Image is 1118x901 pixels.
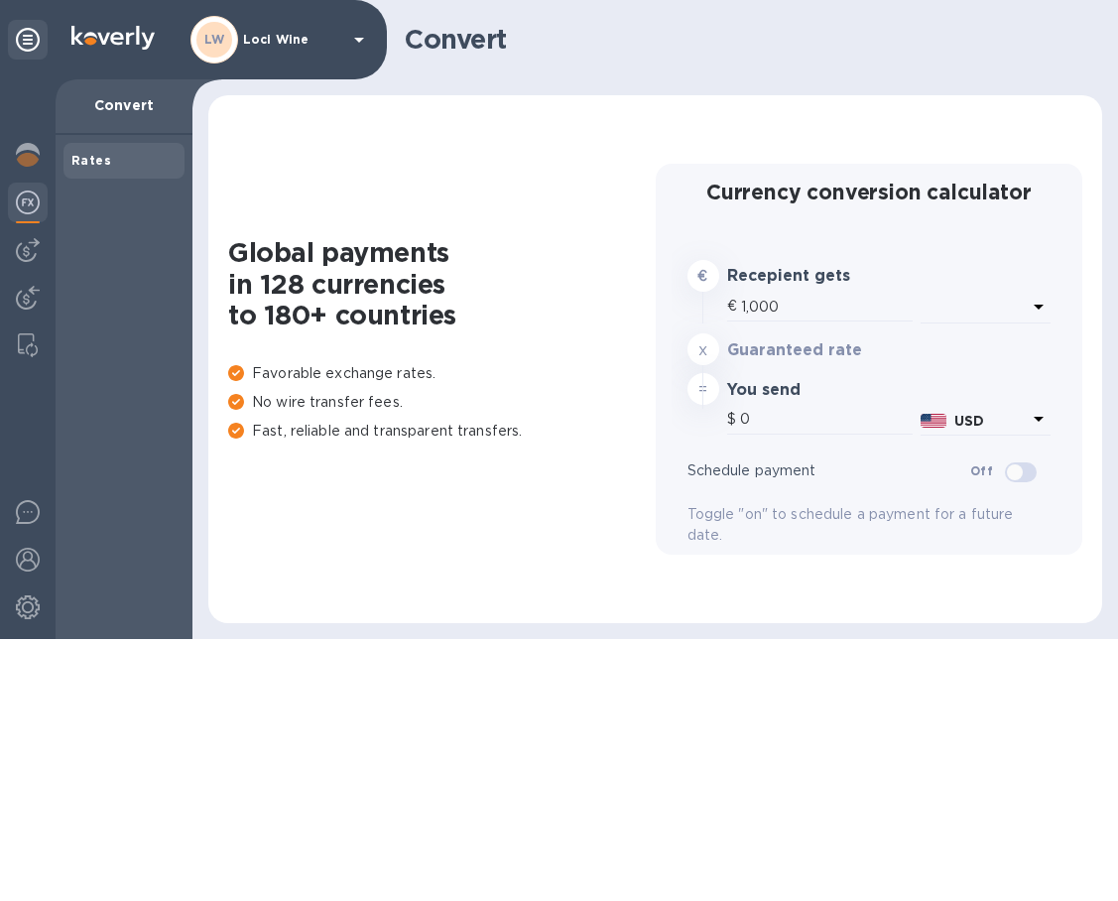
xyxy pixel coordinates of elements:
p: Toggle "on" to schedule a payment for a future date. [687,504,1052,546]
p: Fast, reliable and transparent transfers. [228,421,656,442]
img: Foreign exchange [16,191,40,214]
p: No wire transfer fees. [228,392,656,413]
div: € [727,292,741,322]
b: Rates [71,153,111,168]
div: = [687,373,719,405]
h1: Convert [405,24,1086,56]
div: Unpin categories [8,20,48,60]
b: USD [954,413,984,429]
h3: Guaranteed rate [727,341,874,360]
h3: Recepient gets [727,267,874,286]
strong: € [697,268,707,284]
input: Amount [740,405,913,435]
p: Loci Wine [243,33,342,47]
p: Schedule payment [687,460,970,481]
div: $ [727,405,740,435]
b: Off [970,463,993,478]
p: Favorable exchange rates. [228,363,656,384]
div: x [687,333,719,365]
b: LW [204,32,225,47]
h2: Currency conversion calculator [687,180,1052,204]
img: USD [921,414,947,428]
p: Convert [71,95,177,115]
input: Amount [741,292,913,322]
img: Logo [71,26,155,50]
h3: You send [727,381,874,400]
h1: Global payments in 128 currencies to 180+ countries [228,237,656,331]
